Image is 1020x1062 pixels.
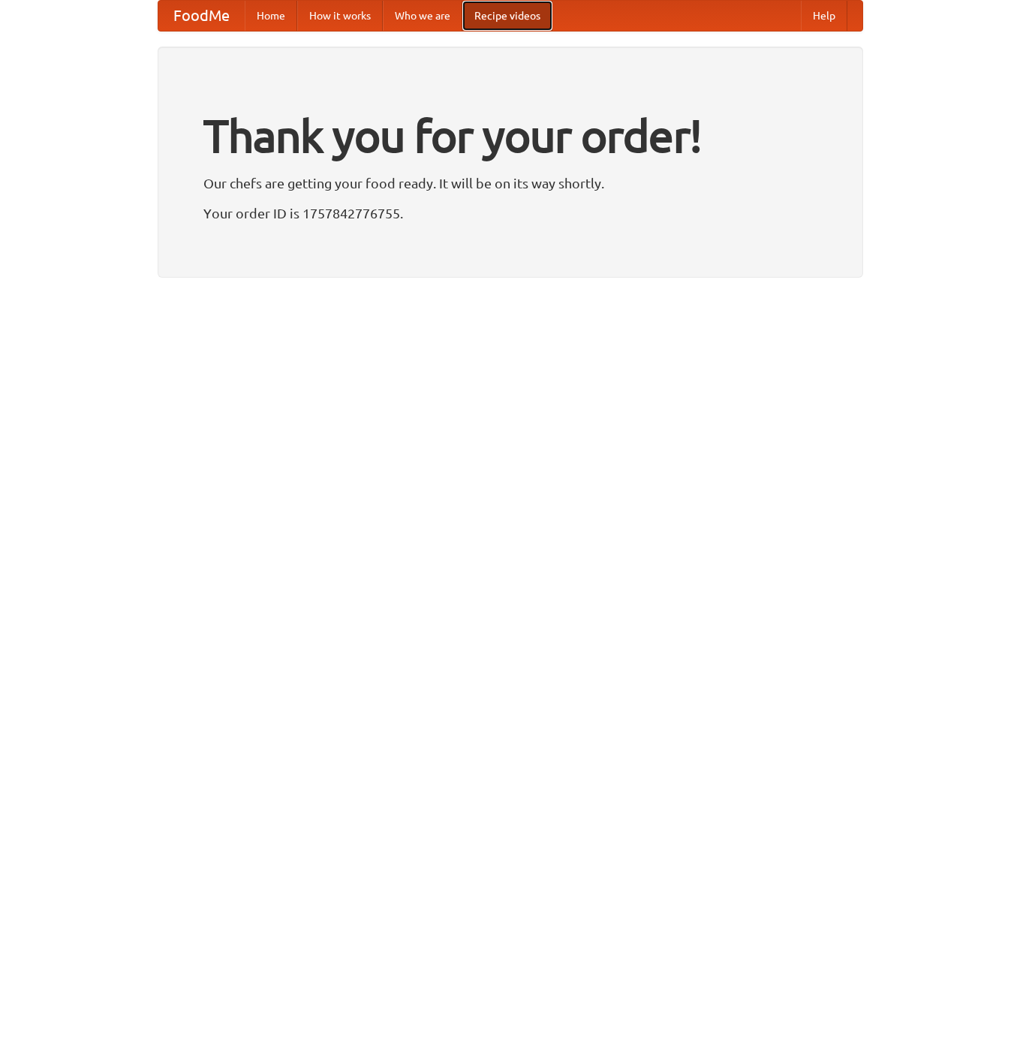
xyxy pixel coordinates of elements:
[462,1,552,31] a: Recipe videos
[203,172,817,194] p: Our chefs are getting your food ready. It will be on its way shortly.
[203,202,817,224] p: Your order ID is 1757842776755.
[245,1,297,31] a: Home
[801,1,847,31] a: Help
[158,1,245,31] a: FoodMe
[297,1,383,31] a: How it works
[203,100,817,172] h1: Thank you for your order!
[383,1,462,31] a: Who we are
